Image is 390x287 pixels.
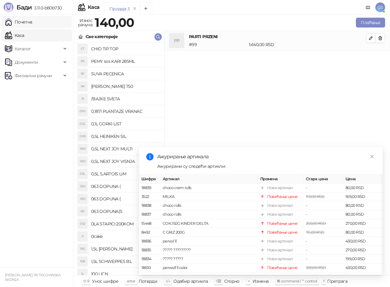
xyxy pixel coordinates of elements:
td: 18835 [139,246,160,255]
div: Нови артикал [267,203,293,209]
span: 3.11.0-b80b730 [32,5,62,11]
td: 80,00 RSD [343,228,383,237]
span: GS [375,2,385,12]
td: 18610 [139,264,160,272]
td: 18838 [139,201,160,210]
h4: 0,5L NEXT JOY VISNJA [91,156,159,166]
td: 18836 [139,237,160,246]
div: 1 x 140,00 RSD [247,41,367,48]
td: 199,00 RSD [343,272,383,281]
div: Повећање цене [267,229,298,235]
h4: 063 DOPUNA ( [91,181,159,191]
div: Потврди [139,277,158,285]
div: Нови артикал [267,256,293,262]
div: Ажурирани су следећи артикли: [157,163,375,170]
td: 199,00 RSD [343,255,383,264]
div: Нови артикал [267,185,293,191]
h4: SUVA PECENICA [91,69,159,79]
a: Почетна [5,16,32,28]
h4: 063 DOPUNA(S [91,206,159,216]
td: 3522 [139,192,160,201]
td: 80,00 RSD [343,210,383,219]
span: 76,00 RSD [306,230,324,235]
h4: 0cake [91,231,159,241]
h4: 0,5L NEXT JOY MULTI [91,144,159,154]
div: Ажурирање артикала [157,153,375,160]
span: 170,00 RSD [306,274,326,279]
h4: 0,1L GORKI LIST [91,119,159,129]
h4: PEMY sos KARI 285ML [91,56,159,66]
div: Повећање цене [267,274,298,280]
td: pervol 1l [160,237,258,246]
strong: 140,00 [95,15,134,30]
td: 169,00 RSD [343,192,383,201]
img: Logo [4,2,13,12]
div: Претрага [327,277,347,285]
div: 0NJ [78,144,87,154]
div: Повећање цене [267,220,298,226]
td: perwoll 1l color [160,264,258,272]
td: - [303,255,343,264]
div: CT [78,44,87,54]
h4: PARTI PRZENI [189,33,366,40]
div: 0GL [78,119,87,129]
td: - [303,210,343,219]
span: ⌘ command / ⌃ control [277,279,317,283]
div: 0PV [78,106,87,116]
div: 0NJ [78,156,87,166]
td: ????? ????????? [160,246,258,255]
span: Документи [15,56,38,68]
h4: 100 LICN [91,269,159,279]
div: 0S2 [78,219,87,229]
span: 250,00 RSD [306,221,326,225]
div: Нови артикал [267,211,293,217]
a: Документација [363,2,373,12]
td: 16039 [139,272,160,281]
span: Фискални рачуни [15,70,52,82]
div: PS [78,56,87,66]
div: 0D( [78,181,87,191]
div: Нови артикал [267,247,293,253]
td: 430,00 RSD [343,264,383,272]
span: ⌫ [216,279,221,283]
button: Плаћање [356,18,385,27]
th: Цена [343,175,383,184]
span: ↑/↓ [165,279,170,283]
h4: 063 DOPUNA ( [91,194,159,204]
td: 270,00 RSD [343,219,383,228]
button: Add tab [140,2,152,15]
td: ace 1 [160,272,258,281]
div: 0SL [78,169,87,179]
div: 1SB [78,257,87,266]
h4: /BAJKE SVETA [91,94,159,104]
div: Каса [88,5,99,10]
td: 430,00 RSD [343,237,383,246]
span: enter [127,279,136,283]
span: close [370,154,374,159]
div: Одабир артикла [173,277,208,285]
div: Сторно [224,277,239,285]
td: - [303,201,343,210]
div: Износ рачуна [77,16,94,29]
td: choco crem rolls [160,184,258,192]
div: 1L [78,269,87,279]
th: Артикал [160,175,258,184]
div: Продаја 3 [109,5,129,12]
div: 0D( [78,194,87,204]
td: 80,00 RSD [343,184,383,192]
td: choco rolls [160,201,258,210]
h4: 0LA STAPICI 200KOM [91,219,159,229]
td: 18837 [139,210,160,219]
td: - [303,237,343,246]
h4: 0,187l PLANTAZE VRANAC [91,106,159,116]
h4: [PERSON_NAME] 750 [91,81,159,91]
h4: 1,5L [PERSON_NAME] [91,244,159,254]
div: 0HS [78,131,87,141]
span: Бади [16,4,32,11]
div: # 99 [188,41,247,48]
td: 270,00 RSD [343,246,383,255]
td: 18839 [139,184,160,192]
button: remove [131,6,139,11]
div: Измена [253,277,268,285]
div: grid [73,43,164,275]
